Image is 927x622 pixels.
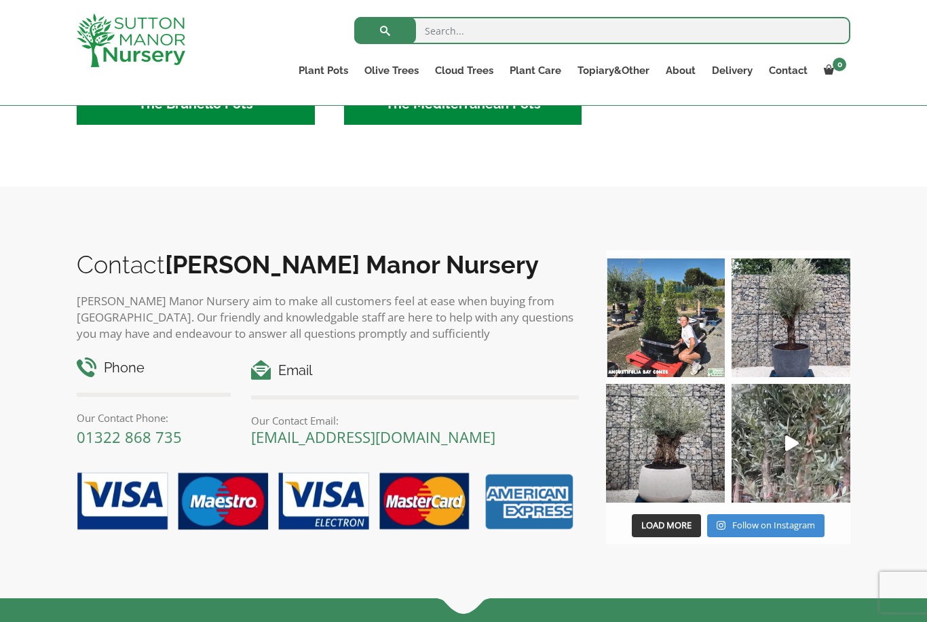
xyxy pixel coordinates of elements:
a: 01322 868 735 [77,427,182,447]
p: Our Contact Phone: [77,410,231,426]
svg: Play [785,435,799,451]
a: Delivery [704,61,761,80]
a: Olive Trees [356,61,427,80]
a: Plant Care [502,61,569,80]
a: Topiary&Other [569,61,658,80]
a: Cloud Trees [427,61,502,80]
h4: Phone [77,357,231,378]
img: A beautiful multi-stem Spanish Olive tree potted in our luxurious fibre clay pots 😍😍 [732,258,850,377]
h4: Email [251,360,579,381]
a: 0 [816,61,850,80]
img: logo [77,14,185,67]
a: Instagram Follow on Instagram [707,514,825,537]
span: 0 [833,58,846,71]
img: New arrivals Monday morning of beautiful olive trees 🤩🤩 The weather is beautiful this summer, gre... [732,384,850,503]
p: Our Contact Email: [251,412,579,429]
p: [PERSON_NAME] Manor Nursery aim to make all customers feel at ease when buying from [GEOGRAPHIC_D... [77,293,579,342]
img: payment-options.png [67,465,579,539]
a: About [658,61,704,80]
a: Play [732,384,850,503]
h2: Contact [77,250,579,279]
img: Check out this beauty we potted at our nursery today ❤️‍🔥 A huge, ancient gnarled Olive tree plan... [606,384,725,503]
a: [EMAIL_ADDRESS][DOMAIN_NAME] [251,427,495,447]
b: [PERSON_NAME] Manor Nursery [165,250,539,279]
svg: Instagram [717,520,725,530]
span: Follow on Instagram [732,519,815,531]
span: Load More [641,519,692,531]
input: Search... [354,17,850,44]
button: Load More [632,514,701,537]
a: Plant Pots [290,61,356,80]
img: Our elegant & picturesque Angustifolia Cones are an exquisite addition to your Bay Tree collectio... [606,258,725,377]
a: Contact [761,61,816,80]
